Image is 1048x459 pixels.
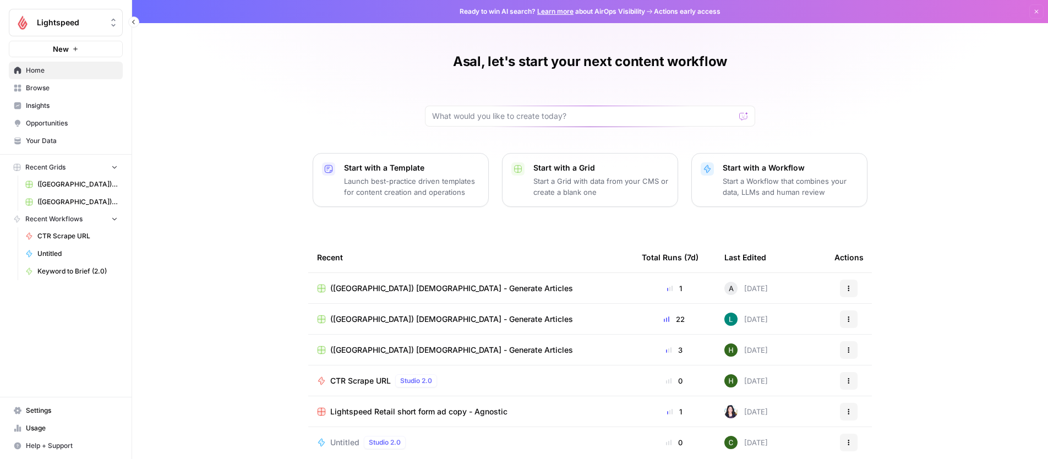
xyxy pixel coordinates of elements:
a: Settings [9,402,123,419]
img: wdke7mwtj0nxznpffym0k1wpceu2 [724,405,738,418]
img: 8c87fa9lbfqgy9g50y7q29s4xs59 [724,374,738,387]
a: Opportunities [9,114,123,132]
a: Keyword to Brief (2.0) [20,263,123,280]
a: CTR Scrape URL [20,227,123,245]
button: Recent Workflows [9,211,123,227]
a: UntitledStudio 2.0 [317,436,624,449]
span: CTR Scrape URL [330,375,391,386]
img: 8c87fa9lbfqgy9g50y7q29s4xs59 [724,343,738,357]
button: Start with a TemplateLaunch best-practice driven templates for content creation and operations [313,153,489,207]
span: Settings [26,406,118,416]
div: [DATE] [724,313,768,326]
span: Insights [26,101,118,111]
span: Lightspeed Retail short form ad copy - Agnostic [330,406,507,417]
a: Lightspeed Retail short form ad copy - Agnostic [317,406,624,417]
span: Keyword to Brief (2.0) [37,266,118,276]
img: Lightspeed Logo [13,13,32,32]
a: ([GEOGRAPHIC_DATA]) [DEMOGRAPHIC_DATA] - Generate Articles [20,193,123,211]
div: Actions [834,242,864,272]
span: Actions early access [654,7,720,17]
span: Studio 2.0 [369,438,401,447]
span: CTR Scrape URL [37,231,118,241]
a: ([GEOGRAPHIC_DATA]) [DEMOGRAPHIC_DATA] - Generate Articles [317,345,624,356]
button: Recent Grids [9,159,123,176]
a: ([GEOGRAPHIC_DATA]) [DEMOGRAPHIC_DATA] - Generate Articles [20,176,123,193]
div: Last Edited [724,242,766,272]
a: Insights [9,97,123,114]
img: kyw61p6127wv3z0ejzwmwdf0nglq [724,313,738,326]
div: Total Runs (7d) [642,242,698,272]
div: 0 [642,375,707,386]
span: Opportunities [26,118,118,128]
span: Your Data [26,136,118,146]
span: Browse [26,83,118,93]
div: 1 [642,406,707,417]
a: Your Data [9,132,123,150]
span: Help + Support [26,441,118,451]
span: Recent Workflows [25,214,83,224]
a: Usage [9,419,123,437]
input: What would you like to create today? [432,111,735,122]
p: Start with a Workflow [723,162,858,173]
button: Workspace: Lightspeed [9,9,123,36]
a: Home [9,62,123,79]
button: Start with a GridStart a Grid with data from your CMS or create a blank one [502,153,678,207]
img: 14qrvic887bnlg6dzgoj39zarp80 [724,436,738,449]
span: Untitled [330,437,359,448]
a: CTR Scrape URLStudio 2.0 [317,374,624,387]
div: 22 [642,314,707,325]
span: ([GEOGRAPHIC_DATA]) [DEMOGRAPHIC_DATA] - Generate Articles [330,283,573,294]
span: Recent Grids [25,162,65,172]
a: Browse [9,79,123,97]
h1: Asal, let's start your next content workflow [453,53,727,70]
span: Studio 2.0 [400,376,432,386]
div: [DATE] [724,374,768,387]
div: [DATE] [724,405,768,418]
a: Learn more [537,7,574,15]
button: Help + Support [9,437,123,455]
p: Launch best-practice driven templates for content creation and operations [344,176,479,198]
div: 1 [642,283,707,294]
span: A [729,283,734,294]
p: Start with a Template [344,162,479,173]
p: Start with a Grid [533,162,669,173]
div: 0 [642,437,707,448]
span: Lightspeed [37,17,103,28]
a: ([GEOGRAPHIC_DATA]) [DEMOGRAPHIC_DATA] - Generate Articles [317,314,624,325]
span: Home [26,65,118,75]
div: 3 [642,345,707,356]
a: Untitled [20,245,123,263]
span: ([GEOGRAPHIC_DATA]) [DEMOGRAPHIC_DATA] - Generate Articles [330,345,573,356]
button: Start with a WorkflowStart a Workflow that combines your data, LLMs and human review [691,153,867,207]
span: Untitled [37,249,118,259]
div: [DATE] [724,436,768,449]
span: ([GEOGRAPHIC_DATA]) [DEMOGRAPHIC_DATA] - Generate Articles [330,314,573,325]
p: Start a Workflow that combines your data, LLMs and human review [723,176,858,198]
div: [DATE] [724,343,768,357]
span: ([GEOGRAPHIC_DATA]) [DEMOGRAPHIC_DATA] - Generate Articles [37,179,118,189]
div: [DATE] [724,282,768,295]
p: Start a Grid with data from your CMS or create a blank one [533,176,669,198]
span: New [53,43,69,54]
div: Recent [317,242,624,272]
span: Ready to win AI search? about AirOps Visibility [460,7,645,17]
span: ([GEOGRAPHIC_DATA]) [DEMOGRAPHIC_DATA] - Generate Articles [37,197,118,207]
a: ([GEOGRAPHIC_DATA]) [DEMOGRAPHIC_DATA] - Generate Articles [317,283,624,294]
button: New [9,41,123,57]
span: Usage [26,423,118,433]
